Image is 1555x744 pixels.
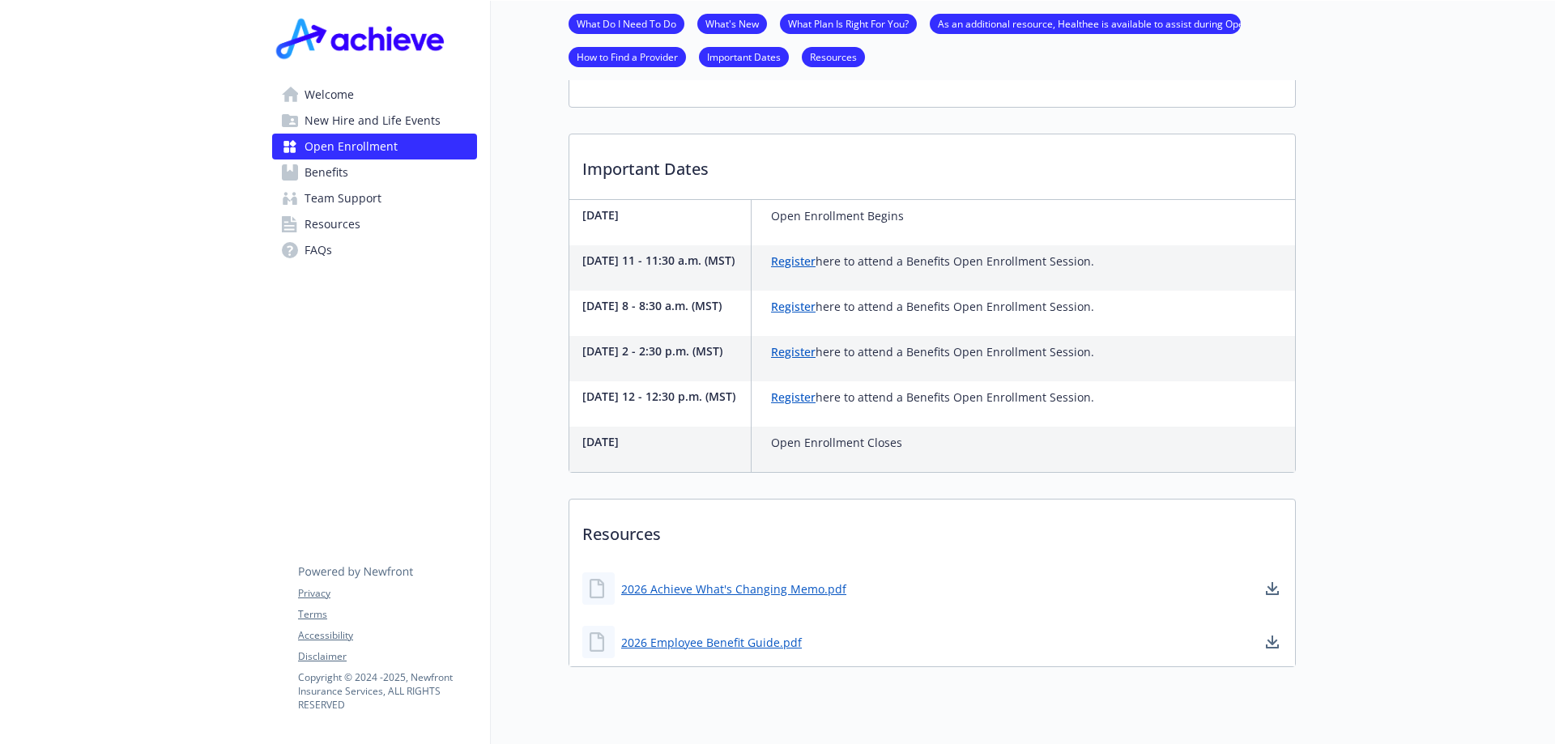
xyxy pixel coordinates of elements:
p: [DATE] 2 - 2:30 p.m. (MST) [582,342,744,359]
p: [DATE] 12 - 12:30 p.m. (MST) [582,388,744,405]
a: Open Enrollment [272,134,477,159]
p: [DATE] 11 - 11:30 a.m. (MST) [582,252,744,269]
a: Benefits [272,159,477,185]
a: Team Support [272,185,477,211]
p: Important Dates [569,134,1295,194]
p: Open Enrollment Begins [771,206,904,226]
a: Register [771,389,816,405]
p: here to attend a Benefits Open Enrollment Session. [771,388,1094,407]
p: [DATE] [582,433,744,450]
a: download document [1263,632,1282,652]
a: Resources [272,211,477,237]
a: Privacy [298,586,476,601]
span: Resources [305,211,360,237]
a: download document [1263,579,1282,598]
a: Terms [298,607,476,622]
a: 2026 Achieve What's Changing Memo.pdf [621,580,846,597]
a: As an additional resource, Healthee is available to assist during Open Enrollment [930,15,1241,31]
a: How to Find a Provider [569,49,686,64]
a: Resources [802,49,865,64]
p: [DATE] [582,206,744,223]
a: Register [771,253,816,269]
a: Welcome [272,82,477,108]
a: Disclaimer [298,649,476,664]
p: Resources [569,500,1295,559]
p: [DATE] 8 - 8:30 a.m. (MST) [582,297,744,314]
span: Welcome [305,82,354,108]
a: Important Dates [699,49,789,64]
p: here to attend a Benefits Open Enrollment Session. [771,252,1094,271]
p: here to attend a Benefits Open Enrollment Session. [771,342,1094,362]
a: Register [771,344,816,359]
p: here to attend a Benefits Open Enrollment Session. [771,297,1094,317]
span: Team Support [305,185,381,211]
a: FAQs [272,237,477,263]
a: What Do I Need To Do [569,15,684,31]
span: Open Enrollment [305,134,398,159]
p: Copyright © 2024 - 2025 , Newfront Insurance Services, ALL RIGHTS RESERVED [298,670,476,712]
span: New Hire and Life Events [305,108,441,134]
a: 2026 Employee Benefit Guide.pdf [621,634,802,651]
a: What Plan Is Right For You? [780,15,917,31]
a: Accessibility [298,628,476,643]
span: Benefits [305,159,348,185]
p: Open Enrollment Closes [771,433,902,453]
a: New Hire and Life Events [272,108,477,134]
span: FAQs [305,237,332,263]
a: Register [771,299,816,314]
a: What's New [697,15,767,31]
